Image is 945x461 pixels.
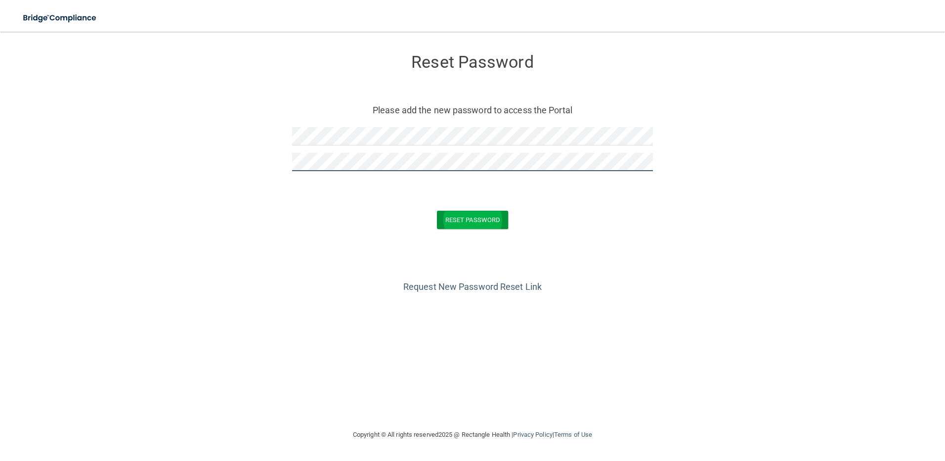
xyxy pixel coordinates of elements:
[292,419,653,451] div: Copyright © All rights reserved 2025 @ Rectangle Health | |
[403,281,542,292] a: Request New Password Reset Link
[300,102,645,118] p: Please add the new password to access the Portal
[437,211,508,229] button: Reset Password
[292,53,653,71] h3: Reset Password
[513,431,552,438] a: Privacy Policy
[15,8,106,28] img: bridge_compliance_login_screen.278c3ca4.svg
[554,431,592,438] a: Terms of Use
